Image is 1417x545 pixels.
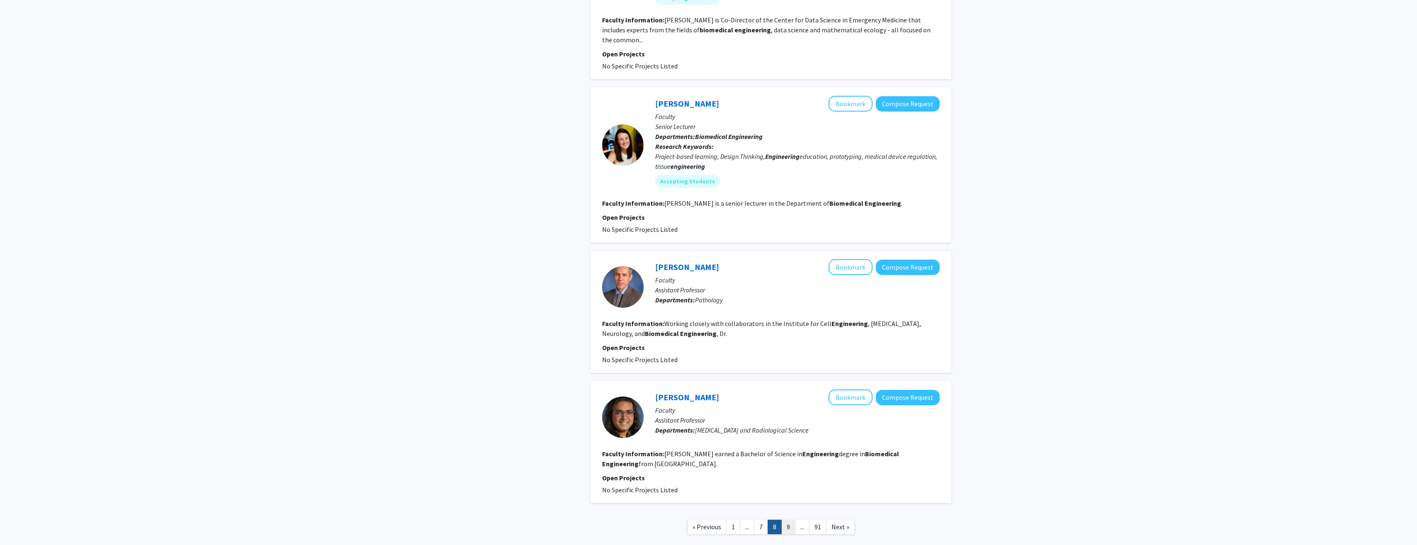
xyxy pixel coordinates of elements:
[802,450,839,458] b: Engineering
[829,96,873,112] button: Add Elizabeth Logsdon to Bookmarks
[602,49,940,59] p: Open Projects
[655,262,719,272] a: [PERSON_NAME]
[602,319,664,328] b: Faculty Information:
[831,523,849,531] span: Next »
[655,175,720,188] mat-chip: Accepting Students
[876,96,940,112] button: Compose Request to Elizabeth Logsdon
[809,520,826,534] a: 91
[829,259,873,275] button: Add David Nauen to Bookmarks
[602,486,678,494] span: No Specific Projects Listed
[800,523,804,531] span: ...
[865,450,899,458] b: Biomedical
[602,16,931,44] fg-read-more: [PERSON_NAME] is Co-Director of the Center for Data Science in Emergency Medicine that includes e...
[765,152,800,161] b: Engineering
[655,142,714,151] b: Research Keywords:
[700,26,733,34] b: biomedical
[655,405,940,415] p: Faculty
[655,132,695,141] b: Departments:
[602,450,664,458] b: Faculty Information:
[602,199,664,207] b: Faculty Information:
[655,151,940,171] div: Project-based learning, Design Thinking, education, prototyping, medical device regulation, tissue
[6,508,35,539] iframe: Chat
[655,112,940,122] p: Faculty
[602,473,940,483] p: Open Projects
[602,16,664,24] b: Faculty Information:
[602,212,940,222] p: Open Projects
[602,343,940,353] p: Open Projects
[680,329,717,338] b: Engineering
[865,199,901,207] b: Engineering
[655,285,940,295] p: Assistant Professor
[826,520,855,534] a: Next
[693,523,721,531] span: « Previous
[695,296,723,304] span: Pathology
[655,426,695,434] b: Departments:
[829,199,863,207] b: Biomedical
[602,62,678,70] span: No Specific Projects Listed
[655,296,695,304] b: Departments:
[645,329,679,338] b: Biomedical
[781,520,795,534] a: 9
[664,199,902,207] fg-read-more: [PERSON_NAME] is a senior lecturer in the Department of .
[754,520,768,534] a: 7
[602,460,639,468] b: Engineering
[671,162,705,170] b: engineering
[655,275,940,285] p: Faculty
[602,225,678,234] span: No Specific Projects Listed
[655,392,719,402] a: [PERSON_NAME]
[687,520,727,534] a: Previous
[591,511,951,545] nav: Page navigation
[655,122,940,131] p: Senior Lecturer
[602,450,899,468] fg-read-more: [PERSON_NAME] earned a Bachelor of Science in degree in from [GEOGRAPHIC_DATA].
[768,520,782,534] a: 8
[695,426,809,434] span: [MEDICAL_DATA] and Radiological Science
[745,523,749,531] span: ...
[831,319,868,328] b: Engineering
[695,132,727,141] b: Biomedical
[655,415,940,425] p: Assistant Professor
[728,132,763,141] b: Engineering
[829,389,873,405] button: Add Dani Bokhari to Bookmarks
[655,98,719,109] a: [PERSON_NAME]
[876,260,940,275] button: Compose Request to David Nauen
[734,26,771,34] b: engineering
[602,319,921,338] fg-read-more: Working closely with collaborators in the Institute for Cell , [MEDICAL_DATA], Neurology, and , Dr.
[726,520,740,534] a: 1
[876,390,940,405] button: Compose Request to Dani Bokhari
[602,355,678,364] span: No Specific Projects Listed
